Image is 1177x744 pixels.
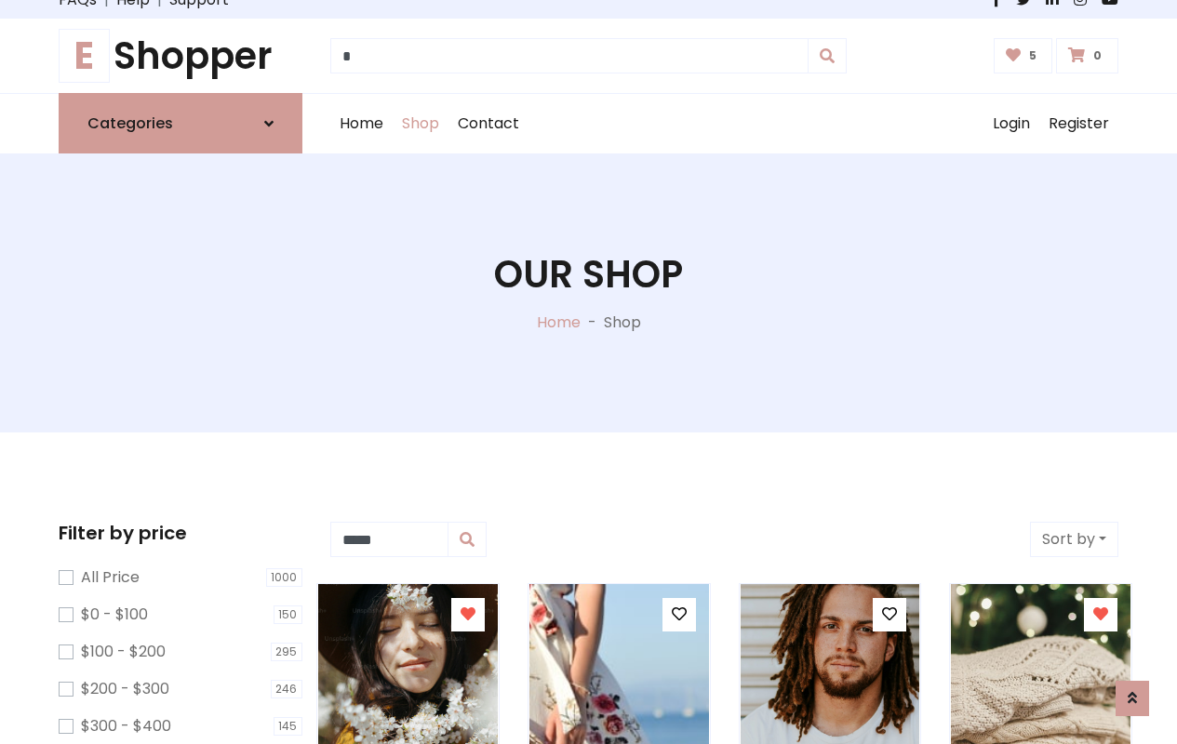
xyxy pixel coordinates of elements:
label: $300 - $400 [81,715,171,737]
span: 0 [1089,47,1106,64]
span: 5 [1024,47,1041,64]
h1: Shopper [59,33,302,78]
label: $0 - $100 [81,604,148,626]
a: Register [1039,94,1118,153]
h6: Categories [87,114,173,132]
a: 5 [994,38,1053,73]
a: Shop [393,94,448,153]
span: 145 [274,717,303,736]
label: $100 - $200 [81,641,166,663]
h1: Our Shop [494,252,683,297]
button: Sort by [1030,522,1118,557]
a: Contact [448,94,528,153]
span: 246 [271,680,303,698]
a: Login [983,94,1039,153]
a: Categories [59,93,302,153]
span: 1000 [266,568,303,587]
span: 295 [271,643,303,661]
span: 150 [274,605,303,624]
a: EShopper [59,33,302,78]
label: $200 - $300 [81,678,169,700]
p: Shop [604,312,641,334]
p: - [581,312,604,334]
h5: Filter by price [59,522,302,544]
span: E [59,29,110,83]
a: Home [537,312,581,333]
a: Home [330,94,393,153]
label: All Price [81,566,140,589]
a: 0 [1056,38,1118,73]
